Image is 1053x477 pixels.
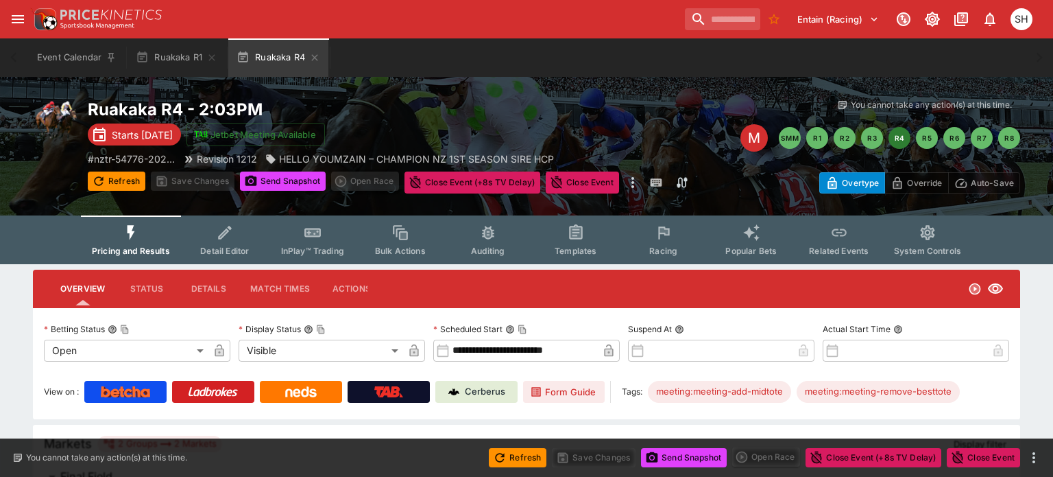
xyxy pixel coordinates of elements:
[797,385,960,399] span: meeting:meeting-remove-besttote
[920,7,945,32] button: Toggle light/dark mode
[732,447,800,467] div: split button
[725,246,777,256] span: Popular Bets
[641,448,727,467] button: Send Snapshot
[279,152,554,166] p: HELLO YOUMZAIN – CHAMPION NZ 1ST SEASON SIRE HCP
[92,246,170,256] span: Pricing and Results
[648,381,791,403] div: Betting Target: cerberus
[1026,450,1042,466] button: more
[316,325,326,334] button: Copy To Clipboard
[465,385,505,399] p: Cerberus
[120,325,130,334] button: Copy To Clipboard
[948,172,1020,194] button: Auto-Save
[489,448,546,467] button: Refresh
[834,127,856,149] button: R2
[907,176,942,190] p: Override
[128,38,226,77] button: Ruakaka R1
[44,323,105,335] p: Betting Status
[433,323,503,335] p: Scheduled Start
[116,272,178,305] button: Status
[971,127,993,149] button: R7
[998,127,1020,149] button: R8
[555,246,596,256] span: Templates
[891,7,916,32] button: Connected to PK
[819,172,885,194] button: Overtype
[194,128,208,141] img: jetbet-logo.svg
[685,8,760,30] input: search
[26,452,187,464] p: You cannot take any action(s) at this time.
[894,246,961,256] span: System Controls
[448,386,459,397] img: Cerberus
[842,176,879,190] p: Overtype
[1010,8,1032,30] div: Stephen Hunt
[239,323,301,335] p: Display Status
[29,38,125,77] button: Event Calendar
[523,381,605,403] a: Form Guide
[44,436,92,452] h5: Markets
[806,448,941,467] button: Close Event (+8s TV Delay)
[505,325,515,334] button: Scheduled StartCopy To Clipboard
[675,325,684,334] button: Suspend At
[30,5,58,33] img: PriceKinetics Logo
[987,281,1004,297] svg: Visible
[518,325,527,334] button: Copy To Clipboard
[281,246,344,256] span: InPlay™ Trading
[321,272,383,305] button: Actions
[649,246,677,256] span: Racing
[228,38,328,77] button: Ruakaka R4
[893,325,903,334] button: Actual Start Time
[404,172,540,194] button: Close Event (+8s TV Delay)
[101,386,150,397] img: Betcha
[188,386,238,397] img: Ladbrokes
[809,246,869,256] span: Related Events
[819,172,1020,194] div: Start From
[265,152,554,166] div: HELLO YOUMZAIN – CHAMPION NZ 1ST SEASON SIRE HCP
[546,172,619,194] button: Close Event
[823,323,891,335] p: Actual Start Time
[88,152,175,166] p: Copy To Clipboard
[947,448,1020,467] button: Close Event
[888,127,910,149] button: R4
[763,8,785,30] button: No Bookmarks
[88,99,554,120] h2: Copy To Clipboard
[779,127,1020,149] nav: pagination navigation
[108,325,117,334] button: Betting StatusCopy To Clipboard
[375,246,426,256] span: Bulk Actions
[943,127,965,149] button: R6
[374,386,403,397] img: TabNZ
[789,8,887,30] button: Select Tenant
[5,7,30,32] button: open drawer
[797,381,960,403] div: Betting Target: cerberus
[648,385,791,399] span: meeting:meeting-add-midtote
[240,172,326,191] button: Send Snapshot
[779,127,801,149] button: SMM
[44,381,79,403] label: View on :
[60,10,162,20] img: PriceKinetics
[945,433,1015,455] button: Display filter
[200,246,249,256] span: Detail Editor
[968,282,982,296] svg: Open
[103,436,217,452] div: 2 Groups 2 Markets
[622,381,642,403] label: Tags:
[740,124,768,152] div: Edit Meeting
[625,172,641,194] button: more
[239,340,403,362] div: Visible
[178,272,239,305] button: Details
[628,323,672,335] p: Suspend At
[88,172,145,191] button: Refresh
[33,99,77,143] img: horse_racing.png
[112,128,173,142] p: Starts [DATE]
[971,176,1014,190] p: Auto-Save
[304,325,313,334] button: Display StatusCopy To Clipboard
[81,216,972,264] div: Event type filters
[60,23,134,29] img: Sportsbook Management
[197,152,257,166] p: Revision 1212
[884,172,948,194] button: Override
[285,386,316,397] img: Neds
[1006,4,1037,34] button: Stephen Hunt
[435,381,518,403] a: Cerberus
[978,7,1002,32] button: Notifications
[186,123,325,146] button: Jetbet Meeting Available
[851,99,1012,111] p: You cannot take any action(s) at this time.
[44,340,208,362] div: Open
[331,172,399,191] div: split button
